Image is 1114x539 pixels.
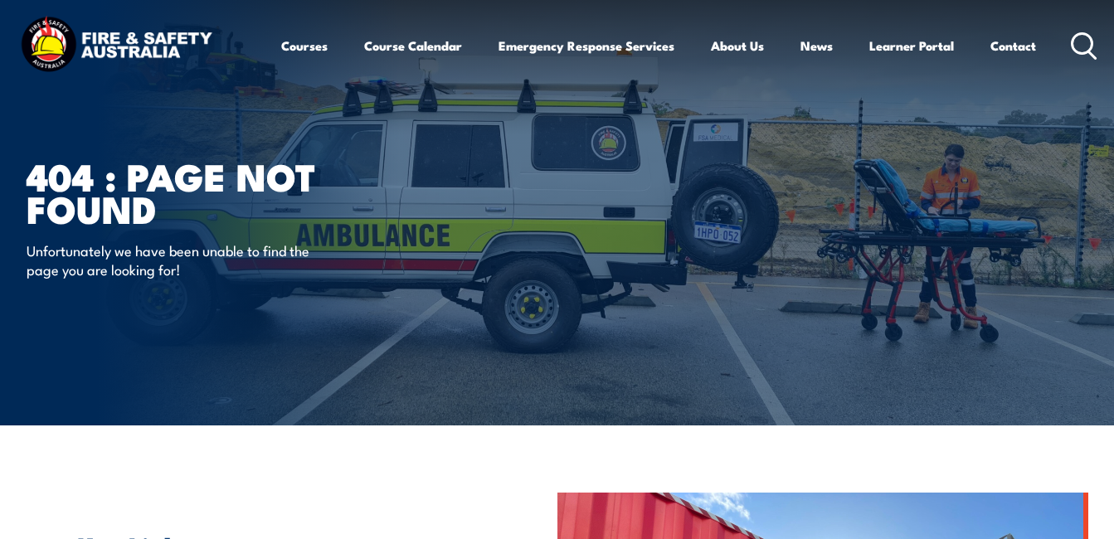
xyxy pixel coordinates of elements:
a: Courses [281,26,328,66]
a: Course Calendar [364,26,462,66]
h1: 404 : Page Not Found [27,159,436,224]
a: Learner Portal [869,26,954,66]
a: Emergency Response Services [499,26,674,66]
a: Contact [990,26,1036,66]
a: News [800,26,833,66]
a: About Us [711,26,764,66]
p: Unfortunately we have been unable to find the page you are looking for! [27,240,329,279]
